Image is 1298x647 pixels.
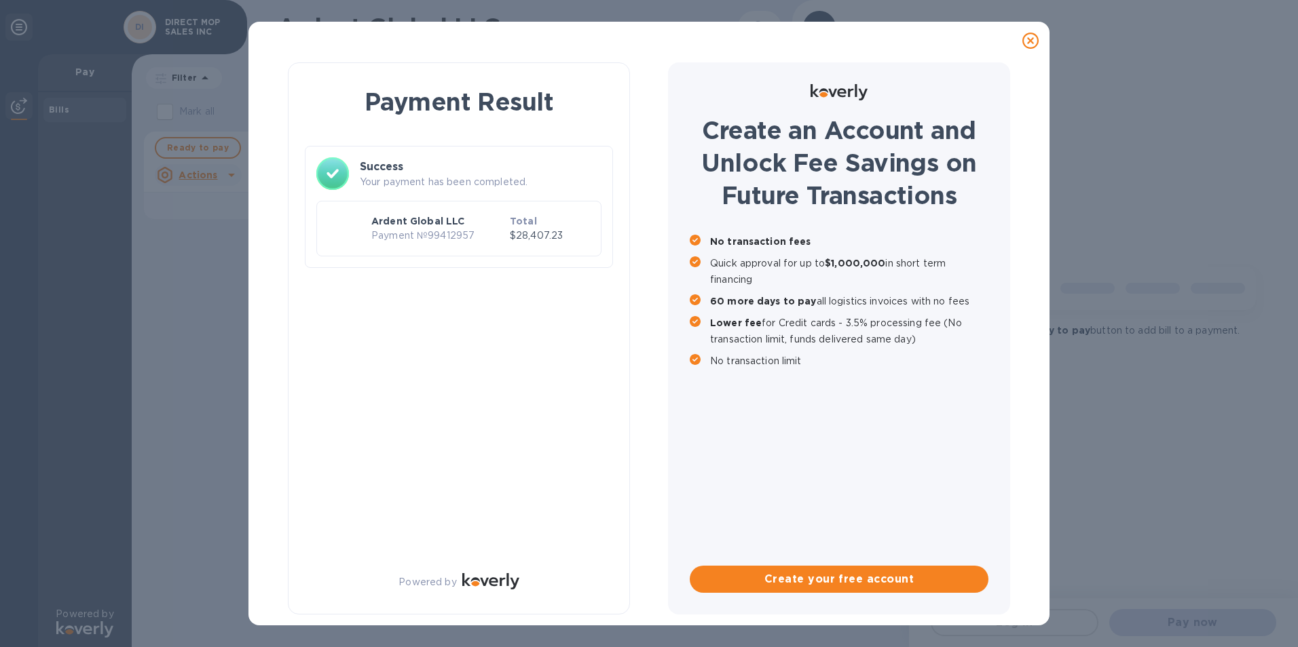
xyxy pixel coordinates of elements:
p: $28,407.23 [510,229,590,243]
img: Logo [811,84,868,100]
h3: Success [360,159,601,175]
img: Logo [462,573,519,589]
b: 60 more days to pay [710,296,817,307]
b: $1,000,000 [825,258,885,269]
p: Quick approval for up to in short term financing [710,255,988,288]
p: No transaction limit [710,353,988,369]
span: Create your free account [701,571,978,587]
p: Your payment has been completed. [360,175,601,189]
p: Powered by [398,575,456,589]
p: for Credit cards - 3.5% processing fee (No transaction limit, funds delivered same day) [710,315,988,347]
b: No transaction fees [710,236,811,247]
button: Create your free account [690,566,988,593]
b: Lower fee [710,317,762,328]
h1: Payment Result [310,85,608,119]
p: all logistics invoices with no fees [710,293,988,309]
b: Total [510,216,537,227]
h1: Create an Account and Unlock Fee Savings on Future Transactions [690,114,988,212]
p: Ardent Global LLC [371,214,504,228]
p: Payment № 99412957 [371,229,504,243]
